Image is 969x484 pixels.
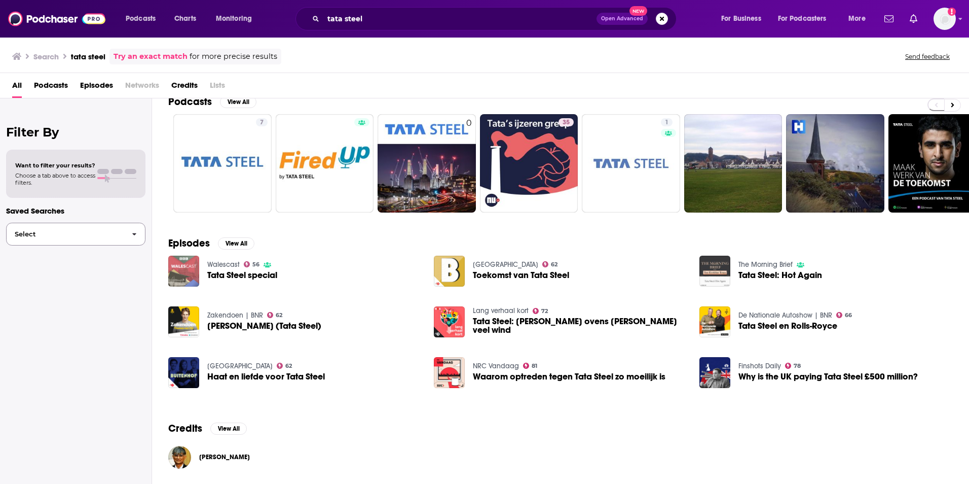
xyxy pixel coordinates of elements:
[794,364,801,368] span: 78
[434,256,465,287] img: Toekomst van Tata Steel
[934,8,956,30] span: Logged in as headlandconsultancy
[934,8,956,30] img: User Profile
[168,422,202,435] h2: Credits
[738,311,832,320] a: De Nationale Autoshow | BNR
[473,362,519,370] a: NRC Vandaag
[15,162,95,169] span: Want to filter your results?
[771,11,841,27] button: open menu
[597,13,648,25] button: Open AdvancedNew
[277,363,292,369] a: 62
[738,271,822,280] a: Tata Steel: Hot Again
[207,311,263,320] a: Zakendoen | BNR
[33,52,59,61] h3: Search
[714,11,774,27] button: open menu
[480,114,578,213] a: 35
[260,118,264,128] span: 7
[934,8,956,30] button: Show profile menu
[252,262,259,267] span: 56
[473,260,538,269] a: Buitenhof
[114,51,188,62] a: Try an exact match
[738,362,781,370] a: Finshots Daily
[6,223,145,246] button: Select
[7,231,124,237] span: Select
[216,12,252,26] span: Monitoring
[207,362,273,370] a: Buitenhof
[168,357,199,388] img: Haat en liefde voor Tata Steel
[848,12,866,26] span: More
[582,114,680,213] a: 1
[168,95,256,108] a: PodcastsView All
[473,317,687,334] a: Tata Steel: hoge ovens vangen veel wind
[173,114,272,213] a: 7
[785,363,801,369] a: 78
[12,77,22,98] a: All
[168,441,953,473] button: Harry BhadeshiaHarry Bhadeshia
[532,364,537,368] span: 81
[168,237,210,250] h2: Episodes
[661,118,673,126] a: 1
[190,51,277,62] span: for more precise results
[119,11,169,27] button: open menu
[699,357,730,388] img: Why is the UK paying Tata Steel £500 million?
[210,77,225,98] span: Lists
[168,95,212,108] h2: Podcasts
[209,11,265,27] button: open menu
[323,11,597,27] input: Search podcasts, credits, & more...
[601,16,643,21] span: Open Advanced
[220,96,256,108] button: View All
[34,77,68,98] a: Podcasts
[199,453,250,461] span: [PERSON_NAME]
[541,309,548,314] span: 72
[125,77,159,98] span: Networks
[473,271,569,280] a: Toekomst van Tata Steel
[738,322,837,330] a: Tata Steel en Rolls-Royce
[665,118,668,128] span: 1
[880,10,898,27] a: Show notifications dropdown
[948,8,956,16] svg: Add a profile image
[244,261,260,267] a: 56
[168,422,247,435] a: CreditsView All
[171,77,198,98] a: Credits
[523,363,538,369] a: 81
[207,260,240,269] a: Walescast
[434,306,465,337] img: Tata Steel: hoge ovens vangen veel wind
[473,372,665,381] a: Waarom optreden tegen Tata Steel zo moeilijk is
[168,446,191,469] img: Harry Bhadeshia
[699,306,730,337] img: Tata Steel en Rolls-Royce
[738,372,918,381] a: Why is the UK paying Tata Steel £500 million?
[906,10,921,27] a: Show notifications dropdown
[434,357,465,388] img: Waarom optreden tegen Tata Steel zo moeilijk is
[168,11,202,27] a: Charts
[8,9,105,28] img: Podchaser - Follow, Share and Rate Podcasts
[378,114,476,213] a: 0
[836,312,852,318] a: 66
[466,118,472,209] div: 0
[902,52,953,61] button: Send feedback
[6,206,145,216] p: Saved Searches
[126,12,156,26] span: Podcasts
[80,77,113,98] a: Episodes
[207,322,321,330] a: Theo Henrar (Tata Steel)
[699,256,730,287] img: Tata Steel: Hot Again
[174,12,196,26] span: Charts
[738,260,793,269] a: The Morning Brief
[533,308,548,314] a: 72
[841,11,878,27] button: open menu
[207,271,277,280] a: Tata Steel special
